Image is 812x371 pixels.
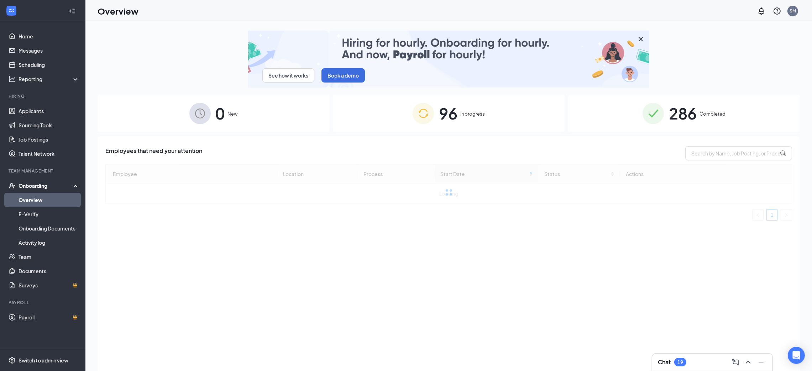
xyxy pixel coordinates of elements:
svg: Settings [9,357,16,364]
div: Onboarding [19,182,73,189]
a: Scheduling [19,58,79,72]
div: Payroll [9,300,78,306]
a: Documents [19,264,79,278]
a: Messages [19,43,79,58]
div: Team Management [9,168,78,174]
a: Overview [19,193,79,207]
a: Job Postings [19,132,79,147]
a: Activity log [19,235,79,250]
svg: Cross [636,35,645,43]
div: Switch to admin view [19,357,68,364]
h3: Chat [658,358,671,366]
button: Book a demo [321,68,365,83]
div: SM [790,8,796,14]
input: Search by Name, Job Posting, or Process [685,146,792,160]
h1: Overview [98,5,138,17]
span: In progress [460,110,485,117]
a: Applicants [19,104,79,118]
svg: Notifications [757,7,766,15]
div: 19 [677,359,683,365]
svg: UserCheck [9,182,16,189]
a: E-Verify [19,207,79,221]
svg: QuestionInfo [773,7,781,15]
button: ComposeMessage [730,356,741,368]
a: Onboarding Documents [19,221,79,235]
span: 286 [669,101,697,126]
svg: Minimize [757,358,765,366]
svg: WorkstreamLogo [8,7,15,14]
img: payroll-small.gif [248,31,649,88]
svg: Collapse [69,7,76,15]
button: ChevronUp [743,356,754,368]
svg: ComposeMessage [731,358,740,366]
div: Reporting [19,75,80,83]
button: See how it works [262,68,314,83]
a: Team [19,250,79,264]
button: Minimize [755,356,767,368]
a: PayrollCrown [19,310,79,324]
svg: Analysis [9,75,16,83]
span: 96 [439,101,457,126]
div: Open Intercom Messenger [788,347,805,364]
a: Talent Network [19,147,79,161]
svg: ChevronUp [744,358,753,366]
span: New [228,110,238,117]
span: Employees that need your attention [105,146,202,160]
span: 0 [216,101,225,126]
a: SurveysCrown [19,278,79,292]
a: Home [19,29,79,43]
a: Sourcing Tools [19,118,79,132]
span: Completed [700,110,725,117]
div: Hiring [9,93,78,99]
